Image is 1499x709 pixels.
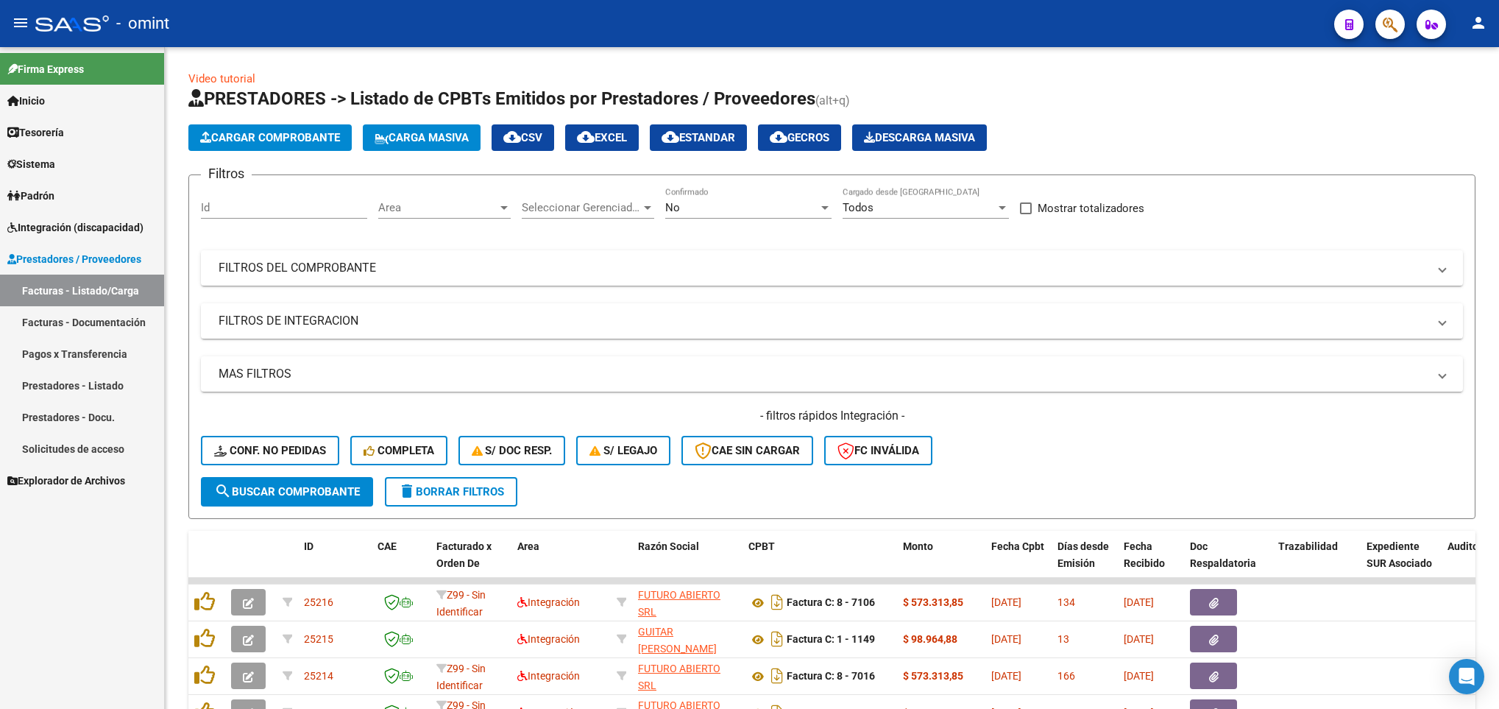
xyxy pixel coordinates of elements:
[1361,531,1442,596] datatable-header-cell: Expediente SUR Asociado
[1124,540,1165,569] span: Fecha Recibido
[1447,540,1491,552] span: Auditoria
[1057,670,1075,682] span: 166
[589,444,657,457] span: S/ legajo
[985,531,1052,596] datatable-header-cell: Fecha Cpbt
[852,124,987,151] button: Descarga Masiva
[665,201,680,214] span: No
[1124,596,1154,608] span: [DATE]
[852,124,987,151] app-download-masive: Descarga masiva de comprobantes (adjuntos)
[372,531,430,596] datatable-header-cell: CAE
[662,128,679,146] mat-icon: cloud_download
[517,596,580,608] span: Integración
[214,485,360,498] span: Buscar Comprobante
[436,663,486,691] span: Z99 - Sin Identificar
[201,477,373,507] button: Buscar Comprobante
[1124,670,1154,682] span: [DATE]
[903,596,963,608] strong: $ 573.313,85
[1057,633,1069,645] span: 13
[903,670,963,682] strong: $ 573.313,85
[214,482,232,500] mat-icon: search
[458,436,566,465] button: S/ Doc Resp.
[430,531,511,596] datatable-header-cell: Facturado x Orden De
[364,444,434,457] span: Completa
[638,663,720,691] span: FUTURO ABIERTO SRL
[1272,531,1361,596] datatable-header-cell: Trazabilidad
[748,540,775,552] span: CPBT
[903,633,957,645] strong: $ 98.964,88
[7,188,54,204] span: Padrón
[1449,659,1484,694] div: Open Intercom Messenger
[1057,540,1109,569] span: Días desde Emisión
[991,540,1044,552] span: Fecha Cpbt
[650,124,747,151] button: Estandar
[188,88,815,109] span: PRESTADORES -> Listado de CPBTs Emitidos por Prestadores / Proveedores
[638,660,737,691] div: 33710223799
[7,93,45,109] span: Inicio
[843,201,873,214] span: Todos
[897,531,985,596] datatable-header-cell: Monto
[378,201,497,214] span: Area
[517,540,539,552] span: Area
[632,531,743,596] datatable-header-cell: Razón Social
[1278,540,1338,552] span: Trazabilidad
[577,131,627,144] span: EXCEL
[398,482,416,500] mat-icon: delete
[787,634,875,646] strong: Factura C: 1 - 1149
[576,436,670,465] button: S/ legajo
[7,473,125,489] span: Explorador de Archivos
[201,356,1463,392] mat-expansion-panel-header: MAS FILTROS
[787,597,875,609] strong: Factura C: 8 - 7106
[7,124,64,141] span: Tesorería
[472,444,553,457] span: S/ Doc Resp.
[201,436,339,465] button: Conf. no pedidas
[503,131,542,144] span: CSV
[743,531,897,596] datatable-header-cell: CPBT
[565,124,639,151] button: EXCEL
[7,219,143,236] span: Integración (discapacidad)
[638,540,699,552] span: Razón Social
[200,131,340,144] span: Cargar Comprobante
[758,124,841,151] button: Gecros
[517,670,580,682] span: Integración
[511,531,611,596] datatable-header-cell: Area
[304,633,333,645] span: 25215
[1118,531,1184,596] datatable-header-cell: Fecha Recibido
[7,156,55,172] span: Sistema
[398,485,504,498] span: Borrar Filtros
[695,444,800,457] span: CAE SIN CARGAR
[375,131,469,144] span: Carga Masiva
[1052,531,1118,596] datatable-header-cell: Días desde Emisión
[201,250,1463,286] mat-expansion-panel-header: FILTROS DEL COMPROBANTE
[7,251,141,267] span: Prestadores / Proveedores
[517,633,580,645] span: Integración
[770,131,829,144] span: Gecros
[304,670,333,682] span: 25214
[1184,531,1272,596] datatable-header-cell: Doc Respaldatoria
[903,540,933,552] span: Monto
[638,626,717,655] span: GUITAR [PERSON_NAME]
[768,664,787,688] i: Descargar documento
[522,201,641,214] span: Seleccionar Gerenciador
[662,131,735,144] span: Estandar
[385,477,517,507] button: Borrar Filtros
[188,72,255,85] a: Video tutorial
[991,596,1021,608] span: [DATE]
[298,531,372,596] datatable-header-cell: ID
[577,128,595,146] mat-icon: cloud_download
[492,124,554,151] button: CSV
[436,589,486,618] span: Z99 - Sin Identificar
[219,260,1428,276] mat-panel-title: FILTROS DEL COMPROBANTE
[1190,540,1256,569] span: Doc Respaldatoria
[116,7,169,40] span: - omint
[768,627,787,651] i: Descargar documento
[770,128,787,146] mat-icon: cloud_download
[787,671,875,682] strong: Factura C: 8 - 7016
[363,124,481,151] button: Carga Masiva
[219,366,1428,382] mat-panel-title: MAS FILTROS
[1124,633,1154,645] span: [DATE]
[214,444,326,457] span: Conf. no pedidas
[12,14,29,32] mat-icon: menu
[837,444,919,457] span: FC Inválida
[991,670,1021,682] span: [DATE]
[681,436,813,465] button: CAE SIN CARGAR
